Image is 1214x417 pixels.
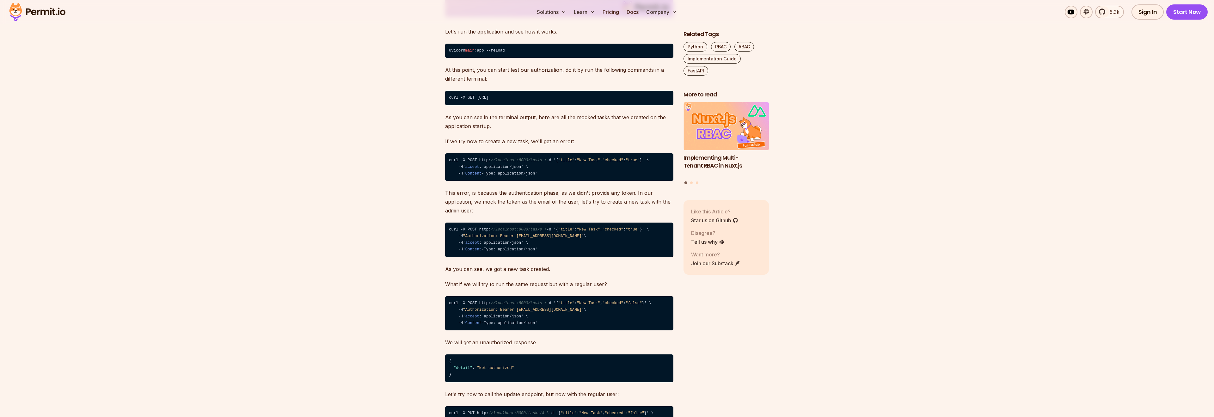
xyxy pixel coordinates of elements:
[684,102,769,185] div: Posts
[463,171,481,176] span: 'Content
[445,296,673,331] code: curl -X POST http: -d '{ : , : }' \ -H \ -H : application/json' \ -H -Type: application/json'
[463,234,584,238] span: "Authorization: Bearer [EMAIL_ADDRESS][DOMAIN_NAME]"
[445,280,673,289] p: What if we will try to run the same request but with a regular user?
[696,181,698,184] button: Go to slide 3
[488,411,549,415] span: //localhost:8000/tasks/4 \
[602,301,623,305] span: "checked"
[691,251,740,258] p: Want more?
[684,102,769,178] li: 1 of 3
[463,241,479,245] span: 'accept
[491,301,547,305] span: //localhost:8000/tasks \
[684,154,769,170] h3: Implementing Multi-Tenant RBAC in Nuxt.js
[463,321,481,325] span: 'Content
[445,27,673,36] p: Let's run the application and see how it works:
[684,91,769,99] h2: More to read
[690,181,693,184] button: Go to slide 2
[1131,4,1164,20] a: Sign In
[691,238,725,246] a: Tell us why
[684,181,687,184] button: Go to slide 1
[463,165,479,169] span: 'accept
[691,260,740,267] a: Join our Substack
[449,359,451,364] span: {
[454,366,472,370] span: "detail"
[626,158,640,163] span: "true"
[477,366,514,370] span: "Not authorized"
[445,265,673,273] p: As you can see, we got a new task created.
[1095,6,1124,18] a: 5.3k
[491,227,547,232] span: //localhost:8000/tasks \
[463,308,584,312] span: "Authorization: Bearer [EMAIL_ADDRESS][DOMAIN_NAME]"
[579,411,603,415] span: "New Task"
[558,301,574,305] span: "title"
[577,227,600,232] span: "New Task"
[561,411,577,415] span: "title"
[571,6,598,18] button: Learn
[684,102,769,150] img: Implementing Multi-Tenant RBAC in Nuxt.js
[626,301,642,305] span: "false"
[605,411,626,415] span: "checked"
[691,229,725,237] p: Disagree?
[445,153,673,181] code: curl -X POST http: -d '{ : , : }' \ -H : application/json' \ -H -Type: application/json'
[491,158,547,163] span: //localhost:8000/tasks \
[449,372,451,377] span: }
[624,6,641,18] a: Docs
[626,227,640,232] span: "true"
[445,65,673,83] p: At this point, you can start test our authorization, do it by run the following commands in a dif...
[691,208,738,215] p: Like this Article?
[684,42,707,52] a: Python
[463,247,481,252] span: 'Content
[472,366,475,370] span: :
[684,30,769,38] h2: Related Tags
[602,227,623,232] span: "checked"
[445,188,673,215] p: This error, is because the authentication phase, as we didn't provide any token. In our applicati...
[711,42,731,52] a: RBAC
[1166,4,1208,20] a: Start Now
[534,6,569,18] button: Solutions
[6,1,68,23] img: Permit logo
[600,6,622,18] a: Pricing
[628,411,644,415] span: "false"
[1106,8,1119,16] span: 5.3k
[445,390,673,399] p: Let's try now to call the update endpoint, but now with the regular user:
[465,48,475,53] span: main
[684,66,708,76] a: FastAPI
[558,158,574,163] span: "title"
[445,338,673,347] p: We will get an unauthorized response
[602,158,623,163] span: "checked"
[445,137,673,146] p: If we try now to create a new task, we'll get an error:
[684,54,741,64] a: Implementation Guide
[577,301,600,305] span: "New Task"
[445,223,673,257] code: curl -X POST http: -d '{ : , : }' \ -H \ -H : application/json' \ -H -Type: application/json'
[445,91,673,105] code: curl -X GET [URL]
[445,44,673,58] code: uvicorn :app --reload
[644,6,679,18] button: Company
[734,42,754,52] a: ABAC
[691,217,738,224] a: Star us on Github
[558,227,574,232] span: "title"
[445,113,673,131] p: As you can see in the terminal output, here are all the mocked tasks that we created on the appli...
[463,314,479,319] span: 'accept
[577,158,600,163] span: "New Task"
[684,102,769,178] a: Implementing Multi-Tenant RBAC in Nuxt.jsImplementing Multi-Tenant RBAC in Nuxt.js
